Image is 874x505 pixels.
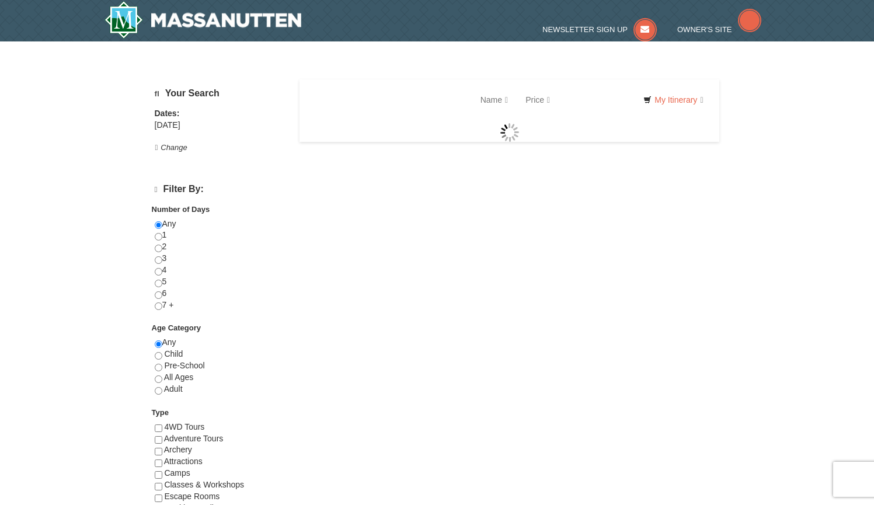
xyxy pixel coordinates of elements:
button: Change [155,141,188,154]
span: Escape Rooms [164,492,220,501]
a: Newsletter Sign Up [542,25,657,34]
strong: Dates: [155,109,180,118]
span: All Ages [164,372,194,382]
strong: Number of Days [152,205,210,214]
h5: Your Search [155,88,285,99]
a: Price [517,88,559,112]
span: Adult [164,384,183,393]
a: Name [472,88,517,112]
span: Owner's Site [677,25,732,34]
span: 4WD Tours [164,422,204,431]
a: My Itinerary [636,91,711,109]
img: Massanutten Resort Logo [105,1,302,39]
span: Attractions [164,457,203,466]
div: [DATE] [155,120,285,131]
div: Any [155,337,285,406]
a: Massanutten Resort [105,1,302,39]
strong: Age Category [152,323,201,332]
img: wait gif [500,123,519,142]
span: Adventure Tours [164,434,224,443]
span: Pre-School [164,361,204,370]
span: Child [164,349,183,358]
a: Owner's Site [677,25,761,34]
span: Archery [164,445,192,454]
span: Camps [164,468,190,478]
strong: Type [152,408,169,417]
div: Any 1 2 3 4 5 6 7 + [155,218,285,323]
span: Classes & Workshops [164,480,244,489]
span: Newsletter Sign Up [542,25,628,34]
h4: Filter By: [155,184,285,195]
